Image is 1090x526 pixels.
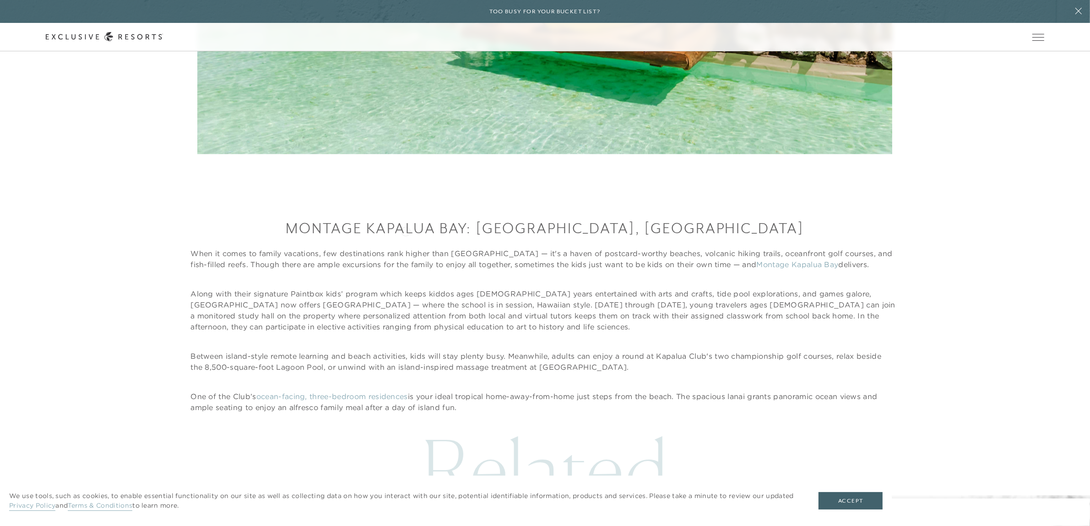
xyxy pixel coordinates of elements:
[68,501,132,511] a: Terms & Conditions
[490,7,601,16] h6: Too busy for your bucket list?
[190,218,900,238] h3: Montage Kapalua Bay: [GEOGRAPHIC_DATA], [GEOGRAPHIC_DATA]
[9,491,800,510] p: We use tools, such as cookies, to enable essential functionality on our site as well as collectin...
[190,351,900,373] p: Between island-style remote learning and beach activities, kids will stay plenty busy. Meanwhile,...
[190,288,900,332] p: Along with their signature Paintbox kids’ program which keeps kiddos ages [DEMOGRAPHIC_DATA] year...
[757,260,839,269] a: Montage Kapalua Bay
[190,248,900,270] p: When it comes to family vacations, few destinations rank higher than [GEOGRAPHIC_DATA] — it's a h...
[256,392,408,401] a: ocean-facing, three-bedroom residences
[190,391,900,413] p: One of the Club’s is your ideal tropical home-away-from-home just steps from the beach. The spaci...
[1032,34,1044,40] button: Open navigation
[9,501,55,511] a: Privacy Policy
[819,492,883,510] button: Accept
